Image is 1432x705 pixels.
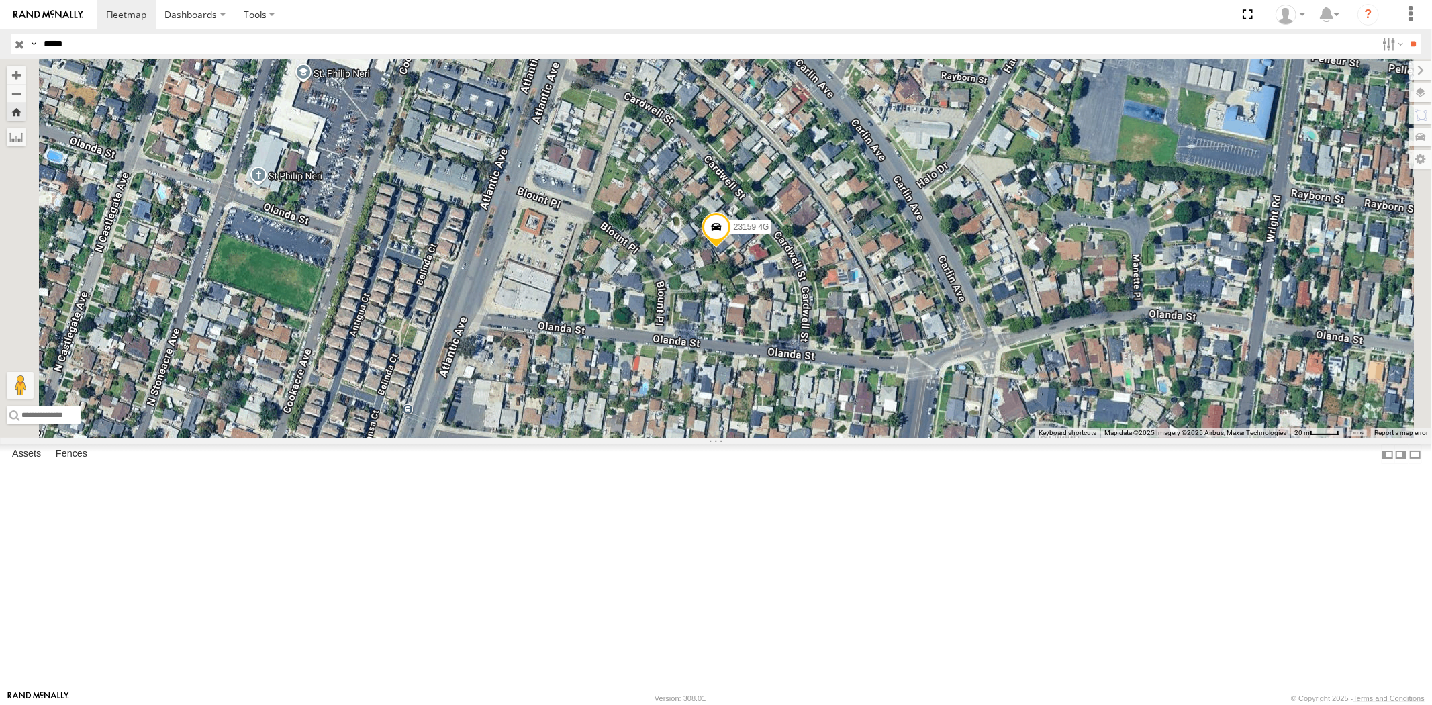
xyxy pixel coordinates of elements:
[7,66,26,84] button: Zoom in
[7,103,26,121] button: Zoom Home
[7,128,26,146] label: Measure
[733,222,769,232] span: 23159 4G
[1409,444,1422,464] label: Hide Summary Table
[1353,694,1425,702] a: Terms and Conditions
[7,84,26,103] button: Zoom out
[7,372,34,399] button: Drag Pegman onto the map to open Street View
[1271,5,1310,25] div: Sardor Khadjimedov
[1409,150,1432,169] label: Map Settings
[13,10,83,19] img: rand-logo.svg
[1294,429,1310,436] span: 20 m
[1374,429,1428,436] a: Report a map error
[1357,4,1379,26] i: ?
[1291,694,1425,702] div: © Copyright 2025 -
[7,692,69,705] a: Visit our Website
[1377,34,1406,54] label: Search Filter Options
[28,34,39,54] label: Search Query
[1039,428,1096,438] button: Keyboard shortcuts
[655,694,706,702] div: Version: 308.01
[1290,428,1343,438] button: Map Scale: 20 m per 40 pixels
[1394,444,1408,464] label: Dock Summary Table to the Right
[1381,444,1394,464] label: Dock Summary Table to the Left
[1350,430,1364,436] a: Terms (opens in new tab)
[5,445,48,464] label: Assets
[1104,429,1286,436] span: Map data ©2025 Imagery ©2025 Airbus, Maxar Technologies
[49,445,94,464] label: Fences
